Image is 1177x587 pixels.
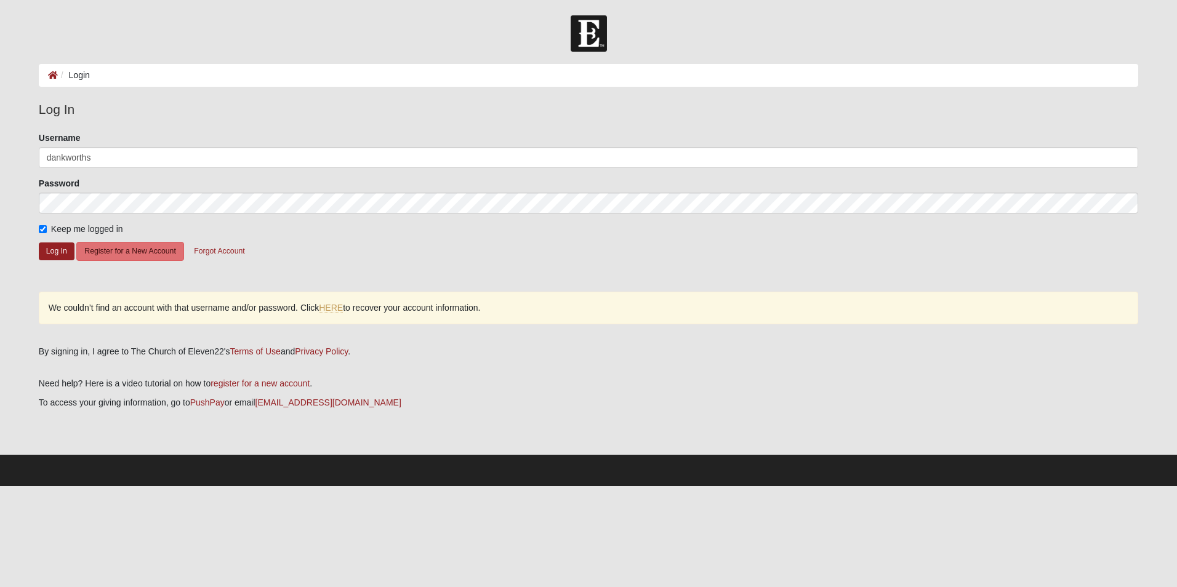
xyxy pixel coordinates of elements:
div: We couldn’t find an account with that username and/or password. Click to recover your account inf... [39,292,1138,324]
span: Keep me logged in [51,224,123,234]
p: To access your giving information, go to or email [39,396,1138,409]
legend: Log In [39,100,1138,119]
label: Username [39,132,81,144]
img: Church of Eleven22 Logo [571,15,607,52]
a: PushPay [190,397,225,407]
div: By signing in, I agree to The Church of Eleven22's and . [39,345,1138,358]
button: Log In [39,242,74,260]
a: Terms of Use [230,346,280,356]
a: Privacy Policy [295,346,348,356]
a: [EMAIL_ADDRESS][DOMAIN_NAME] [255,397,401,407]
p: Need help? Here is a video tutorial on how to . [39,377,1138,390]
a: HERE [319,303,343,313]
label: Password [39,177,79,190]
button: Register for a New Account [76,242,183,261]
input: Keep me logged in [39,225,47,233]
a: register for a new account [211,378,310,388]
li: Login [58,69,90,82]
button: Forgot Account [186,242,252,261]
